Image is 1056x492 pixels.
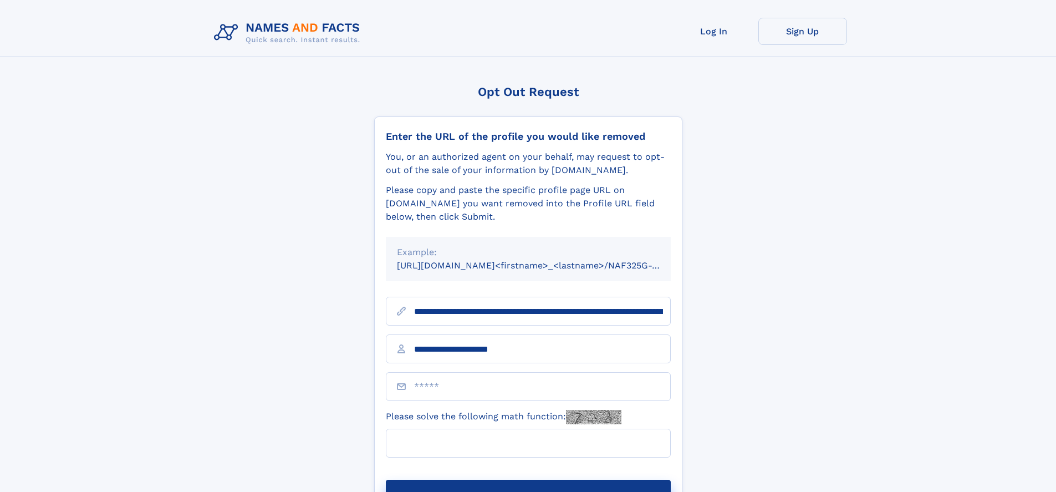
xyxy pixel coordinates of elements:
[386,150,671,177] div: You, or an authorized agent on your behalf, may request to opt-out of the sale of your informatio...
[210,18,369,48] img: Logo Names and Facts
[374,85,682,99] div: Opt Out Request
[386,410,621,424] label: Please solve the following math function:
[386,184,671,224] div: Please copy and paste the specific profile page URL on [DOMAIN_NAME] you want removed into the Pr...
[670,18,758,45] a: Log In
[397,246,660,259] div: Example:
[758,18,847,45] a: Sign Up
[386,130,671,143] div: Enter the URL of the profile you would like removed
[397,260,692,271] small: [URL][DOMAIN_NAME]<firstname>_<lastname>/NAF325G-xxxxxxxx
